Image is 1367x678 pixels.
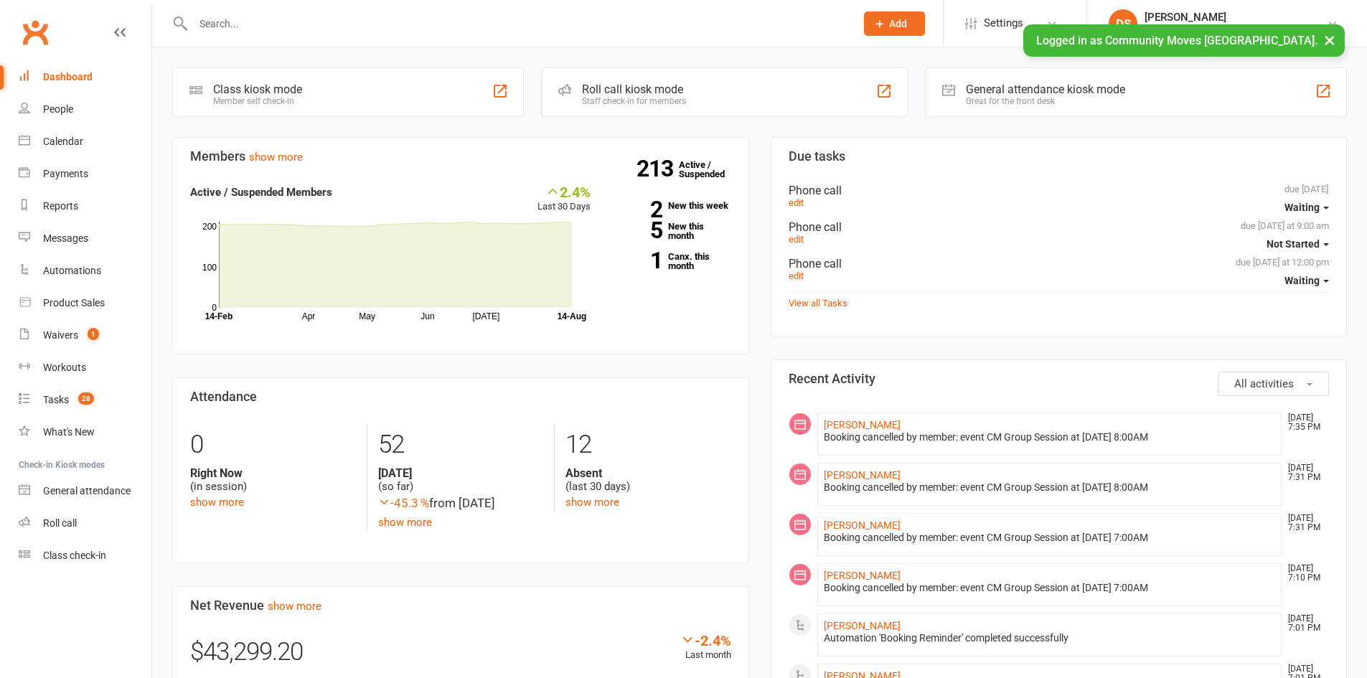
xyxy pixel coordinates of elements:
input: Search... [189,14,845,34]
a: General attendance kiosk mode [19,475,151,507]
div: General attendance kiosk mode [966,83,1125,96]
div: General attendance [43,485,131,496]
div: Messages [43,232,88,244]
div: DS [1109,9,1137,38]
div: Phone call [789,257,1330,270]
div: (so far) [378,466,543,494]
div: -2.4% [680,632,731,648]
a: 1Canx. this month [612,252,731,270]
a: What's New [19,416,151,448]
h3: Due tasks [789,149,1330,164]
a: [PERSON_NAME] [824,519,901,531]
div: Great for the front desk [966,96,1125,106]
div: People [43,103,73,115]
a: Clubworx [17,14,53,50]
div: Workouts [43,362,86,373]
a: 2New this week [612,201,731,210]
h3: Attendance [190,390,731,404]
a: show more [268,600,321,613]
a: show more [565,496,619,509]
time: [DATE] 7:31 PM [1281,463,1328,482]
strong: [DATE] [378,466,543,480]
time: [DATE] 7:31 PM [1281,514,1328,532]
a: Workouts [19,352,151,384]
a: Reports [19,190,151,222]
div: Phone call [789,220,1330,234]
div: Automations [43,265,101,276]
span: Waiting [1284,275,1320,286]
strong: Right Now [190,466,356,480]
div: Reports [43,200,78,212]
a: [PERSON_NAME] [824,570,901,581]
div: (last 30 days) [565,466,731,494]
a: Waivers 1 [19,319,151,352]
div: Last 30 Days [537,184,591,215]
div: 12 [565,423,731,466]
button: Add [864,11,925,36]
a: Automations [19,255,151,287]
div: Product Sales [43,297,105,309]
a: edit [789,234,804,245]
div: Class kiosk mode [213,83,302,96]
div: Member self check-in [213,96,302,106]
h3: Net Revenue [190,598,731,613]
a: Class kiosk mode [19,540,151,572]
button: Waiting [1284,268,1329,293]
h3: Members [190,149,731,164]
a: Calendar [19,126,151,158]
a: Dashboard [19,61,151,93]
div: from [DATE] [378,494,543,513]
strong: 5 [612,220,662,241]
span: 1 [88,328,99,340]
strong: 1 [612,250,662,271]
div: Tasks [43,394,69,405]
span: Logged in as Community Moves [GEOGRAPHIC_DATA]. [1036,34,1317,47]
span: Waiting [1284,202,1320,213]
span: 28 [78,392,94,405]
div: Roll call [43,517,77,529]
div: Phone call [789,184,1330,197]
div: 0 [190,423,356,466]
div: (in session) [190,466,356,494]
div: Booking cancelled by member: event CM Group Session at [DATE] 8:00AM [824,481,1276,494]
div: Dashboard [43,71,93,83]
time: [DATE] 7:10 PM [1281,564,1328,583]
div: Waivers [43,329,78,341]
a: [PERSON_NAME] [824,469,901,481]
a: Payments [19,158,151,190]
div: What's New [43,426,95,438]
a: Roll call [19,507,151,540]
a: edit [789,270,804,281]
button: Not Started [1267,231,1329,257]
span: Not Started [1267,238,1320,250]
strong: 213 [636,158,679,179]
div: Automation 'Booking Reminder' completed successfully [824,632,1276,644]
div: Community Moves [GEOGRAPHIC_DATA] [1145,24,1327,37]
div: Payments [43,168,88,179]
button: × [1317,24,1343,55]
strong: Active / Suspended Members [190,186,332,199]
div: Booking cancelled by member: event CM Group Session at [DATE] 7:00AM [824,532,1276,544]
div: 52 [378,423,543,466]
a: show more [249,151,303,164]
a: [PERSON_NAME] [824,419,901,430]
div: Roll call kiosk mode [582,83,686,96]
div: 2.4% [537,184,591,199]
time: [DATE] 7:01 PM [1281,614,1328,633]
a: View all Tasks [789,298,847,309]
h3: Recent Activity [789,372,1330,386]
button: All activities [1218,372,1329,396]
button: Waiting [1284,194,1329,220]
a: Messages [19,222,151,255]
a: People [19,93,151,126]
div: Booking cancelled by member: event CM Group Session at [DATE] 8:00AM [824,431,1276,443]
div: Booking cancelled by member: event CM Group Session at [DATE] 7:00AM [824,582,1276,594]
a: [PERSON_NAME] [824,620,901,631]
a: 5New this month [612,222,731,240]
a: edit [789,197,804,208]
div: Class check-in [43,550,106,561]
div: Calendar [43,136,83,147]
div: Last month [680,632,731,663]
a: 213Active / Suspended [679,149,742,189]
time: [DATE] 7:35 PM [1281,413,1328,432]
